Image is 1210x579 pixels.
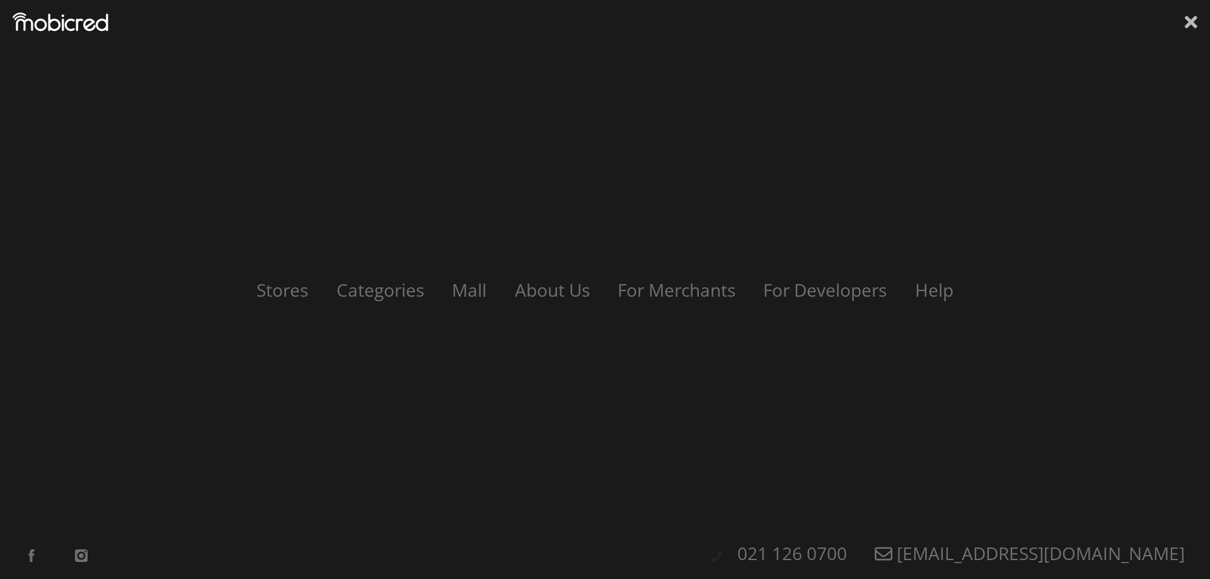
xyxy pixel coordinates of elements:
img: Mobicred [13,13,108,32]
a: Mall [439,278,499,302]
a: For Merchants [605,278,748,302]
a: Categories [324,278,437,302]
a: Help [902,278,966,302]
a: Stores [244,278,321,302]
a: For Developers [751,278,899,302]
a: [EMAIL_ADDRESS][DOMAIN_NAME] [862,541,1197,565]
a: About Us [502,278,602,302]
a: 021 126 0700 [725,541,860,565]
